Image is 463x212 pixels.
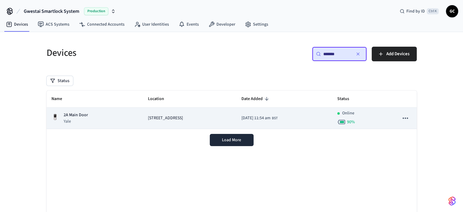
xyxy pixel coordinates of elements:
button: Add Devices [372,47,417,61]
span: Status [337,94,357,104]
span: Gwestai Smartlock System [24,8,79,15]
p: Yale [64,118,88,124]
span: Name [51,94,70,104]
span: BST [272,116,278,121]
p: Online [342,110,354,117]
span: Find by ID [406,8,425,14]
button: Status [47,76,73,86]
span: [DATE] 11:54 am [241,115,271,121]
span: 90 % [347,119,355,125]
span: Date Added [241,94,271,104]
span: Location [148,94,172,104]
span: [STREET_ADDRESS] [148,115,183,121]
div: Europe/London [241,115,278,121]
a: Devices [1,19,33,30]
a: Developer [204,19,240,30]
div: Find by IDCtrl K [395,6,444,17]
span: Load More [222,137,241,143]
span: GC [447,6,458,17]
h5: Devices [47,47,228,59]
span: Ctrl K [427,8,439,14]
img: Yale Assure Touchscreen Wifi Smart Lock, Satin Nickel, Front [51,113,59,121]
p: 2A Main Door [64,112,88,118]
a: Connected Accounts [74,19,129,30]
a: Events [174,19,204,30]
span: Production [84,7,108,15]
table: sticky table [47,91,417,129]
a: ACS Systems [33,19,74,30]
button: Load More [210,134,254,146]
img: SeamLogoGradient.69752ec5.svg [448,196,456,206]
button: GC [446,5,458,17]
a: Settings [240,19,273,30]
a: User Identities [129,19,174,30]
span: Add Devices [386,50,409,58]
